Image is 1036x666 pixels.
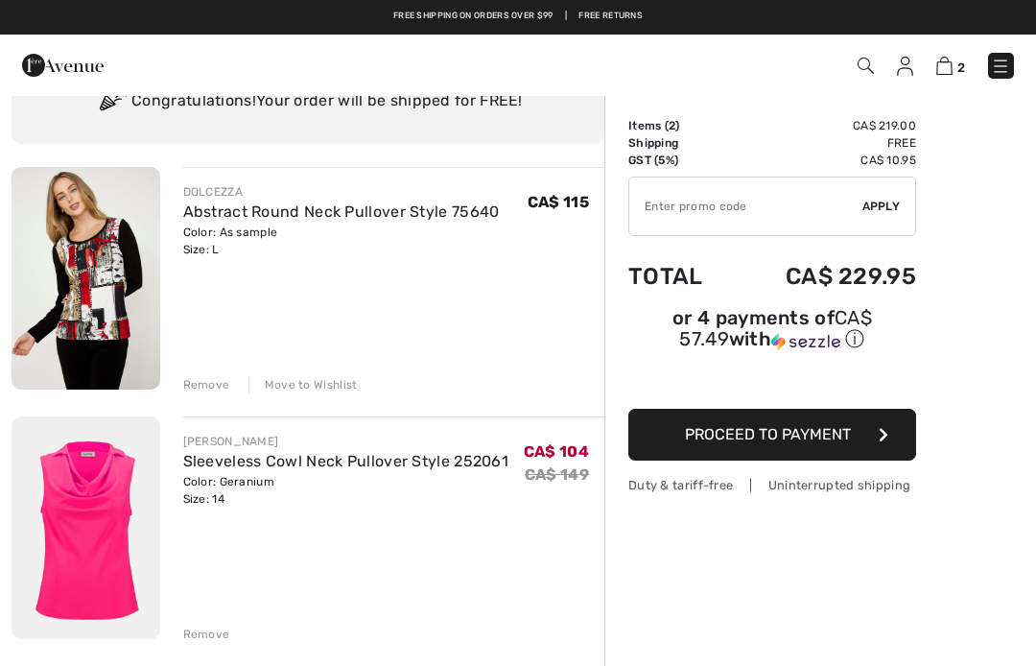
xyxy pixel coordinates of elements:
div: or 4 payments of with [628,309,916,352]
a: 1ère Avenue [22,55,104,73]
span: 2 [957,60,965,75]
span: CA$ 57.49 [679,306,872,350]
td: GST (5%) [628,152,733,169]
s: CA$ 149 [525,465,589,484]
a: Abstract Round Neck Pullover Style 75640 [183,202,500,221]
a: 2 [936,54,965,77]
iframe: PayPal-paypal [628,359,916,402]
div: Congratulations! Your order will be shipped for FREE! [35,83,581,121]
td: CA$ 10.95 [733,152,916,169]
img: Shopping Bag [936,57,953,75]
img: My Info [897,57,913,76]
div: Move to Wishlist [248,376,358,393]
div: Duty & tariff-free | Uninterrupted shipping [628,476,916,494]
div: Remove [183,626,230,643]
div: Remove [183,376,230,393]
td: Free [733,134,916,152]
img: Menu [991,57,1010,76]
div: or 4 payments ofCA$ 57.49withSezzle Click to learn more about Sezzle [628,309,916,359]
td: CA$ 229.95 [733,244,916,309]
span: CA$ 104 [524,442,589,461]
td: Shipping [628,134,733,152]
span: | [565,10,567,23]
td: Items ( ) [628,117,733,134]
img: Sleeveless Cowl Neck Pullover Style 252061 [12,416,160,639]
button: Proceed to Payment [628,409,916,461]
img: 1ère Avenue [22,46,104,84]
span: 2 [669,119,675,132]
img: Sezzle [771,333,840,350]
input: Promo code [629,178,862,235]
span: Apply [862,198,901,215]
td: Total [628,244,733,309]
div: Color: Geranium Size: 14 [183,473,509,508]
td: CA$ 219.00 [733,117,916,134]
a: Free Returns [578,10,643,23]
img: Abstract Round Neck Pullover Style 75640 [12,167,160,390]
span: Proceed to Payment [685,425,851,443]
div: DOLCEZZA [183,183,500,201]
img: Search [858,58,874,74]
span: CA$ 115 [528,193,589,211]
div: Color: As sample Size: L [183,224,500,258]
div: [PERSON_NAME] [183,433,509,450]
a: Sleeveless Cowl Neck Pullover Style 252061 [183,452,509,470]
a: Free shipping on orders over $99 [393,10,553,23]
img: Congratulation2.svg [93,83,131,121]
